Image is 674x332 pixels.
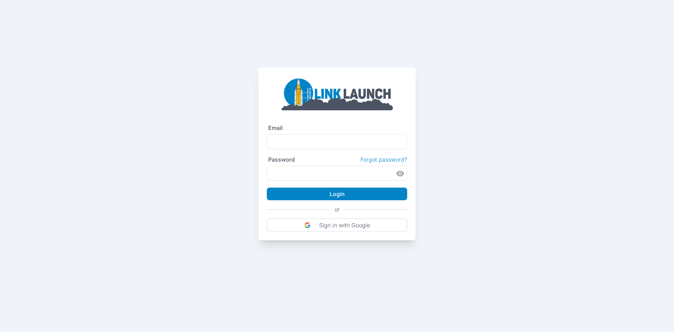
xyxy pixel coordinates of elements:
label: Email [268,124,283,131]
button: Sign in with Google [267,219,407,232]
button: Login [267,188,407,200]
p: Sign in with Google [319,222,370,229]
p: or [335,206,340,213]
label: Password [268,156,295,163]
img: DIz4rYaBO0VM93JpwbwaJtqNfEsbwZFgEL50VtgcJLBV6wK9aKtfd+cEkvuBfcC37k9h8VGR+csPdltgAAAABJRU5ErkJggg== [304,222,311,228]
img: linklaunch_big.2e5cdd30.png [281,76,393,110]
a: Forgot password? [361,156,407,163]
